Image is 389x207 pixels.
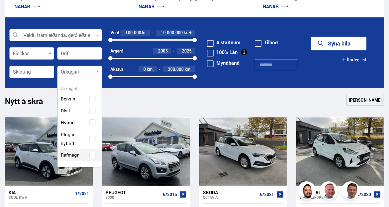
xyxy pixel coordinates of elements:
[61,130,85,148] span: Plug-in hybrid
[263,3,289,10] a: NÁNAR
[260,192,274,197] span: 6/2021
[9,190,73,195] div: Kia
[75,191,89,196] span: 1/2021
[139,3,164,10] a: NÁNAR
[182,48,192,54] span: 2025
[168,66,184,72] span: 200.000
[311,37,366,50] button: Sýna bíla
[342,53,366,67] button: Ítarleg leit
[61,151,80,159] span: Rafmagn
[189,30,192,35] span: +
[158,48,168,54] span: 2005
[207,40,240,45] label: Á staðnum
[207,50,238,55] label: 100% Lán
[142,30,147,35] span: kr.
[61,94,75,103] span: Bensín
[346,95,384,106] a: [PERSON_NAME]
[106,190,160,195] div: Peugeot
[255,40,278,45] label: Tilboð
[110,49,123,53] div: Árgerð
[163,192,177,197] span: 6/2015
[203,190,258,195] div: Skoda
[125,30,141,35] span: 100.000
[110,67,123,72] div: Akstur
[5,2,23,21] button: Opna LiveChat spjallviðmót
[61,118,75,127] span: Hybrid
[147,67,154,72] span: km.
[61,106,70,115] span: Dísil
[320,182,339,201] img: siFngHWaQ9KaOqBr.png
[110,30,119,35] div: Verð
[203,195,258,199] div: Octavia
[5,96,54,109] h1: Nýtt á skrá
[161,30,183,35] span: 10.000.000
[143,66,146,72] span: 0
[207,60,240,65] label: Myndband
[106,195,160,199] div: 3008
[298,182,317,201] img: nhp88E3Fdnt1Opn2.png
[9,195,73,199] div: Soul KWH
[184,30,188,35] span: kr.
[185,67,192,72] span: km.
[342,182,361,201] img: FbJEzSuNWCJXmdc-.webp
[14,3,40,10] a: NÁNAR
